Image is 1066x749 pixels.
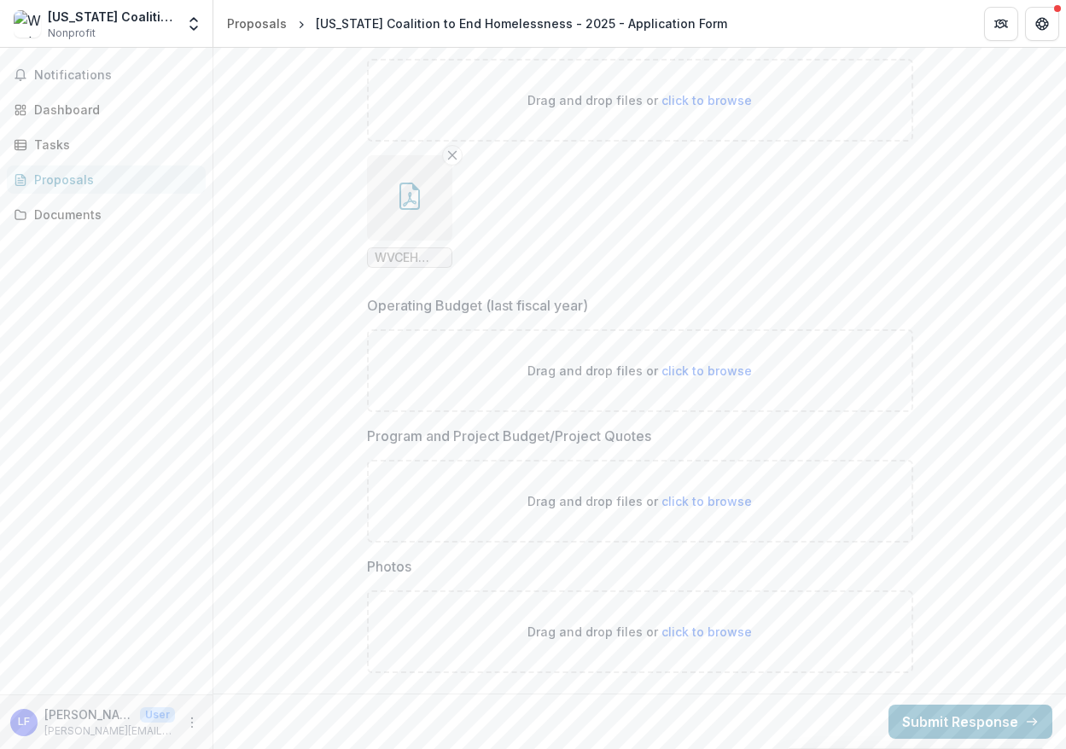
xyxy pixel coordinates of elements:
[34,136,192,154] div: Tasks
[44,723,175,739] p: [PERSON_NAME][EMAIL_ADDRESS][DOMAIN_NAME]
[1025,7,1059,41] button: Get Help
[661,494,752,508] span: click to browse
[182,712,202,733] button: More
[984,7,1018,41] button: Partners
[14,10,41,38] img: West Virginia Coalition to End Homelessness
[34,171,192,189] div: Proposals
[661,93,752,107] span: click to browse
[34,206,192,224] div: Documents
[442,145,463,165] button: Remove File
[34,68,199,83] span: Notifications
[182,7,206,41] button: Open entity switcher
[316,15,727,32] div: [US_STATE] Coalition to End Homelessness - 2025 - Application Form
[661,363,752,378] span: click to browse
[18,717,30,728] div: Lauren Frederick
[367,155,452,268] div: Remove FileWVCEH Board of Directors List 24-25.pdf
[7,131,206,159] a: Tasks
[7,200,206,229] a: Documents
[220,11,294,36] a: Proposals
[661,624,752,639] span: click to browse
[367,426,651,446] p: Program and Project Budget/Project Quotes
[220,11,734,36] nav: breadcrumb
[7,61,206,89] button: Notifications
[527,623,752,641] p: Drag and drop files or
[527,492,752,510] p: Drag and drop files or
[367,295,588,316] p: Operating Budget (last fiscal year)
[375,251,445,265] span: WVCEH Board of Directors List 24-25.pdf
[227,15,287,32] div: Proposals
[34,101,192,119] div: Dashboard
[48,8,175,26] div: [US_STATE] Coalition to End Homelessness
[888,705,1052,739] button: Submit Response
[48,26,96,41] span: Nonprofit
[44,705,133,723] p: [PERSON_NAME]
[527,91,752,109] p: Drag and drop files or
[7,165,206,194] a: Proposals
[7,96,206,124] a: Dashboard
[140,707,175,723] p: User
[367,556,411,577] p: Photos
[527,362,752,380] p: Drag and drop files or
